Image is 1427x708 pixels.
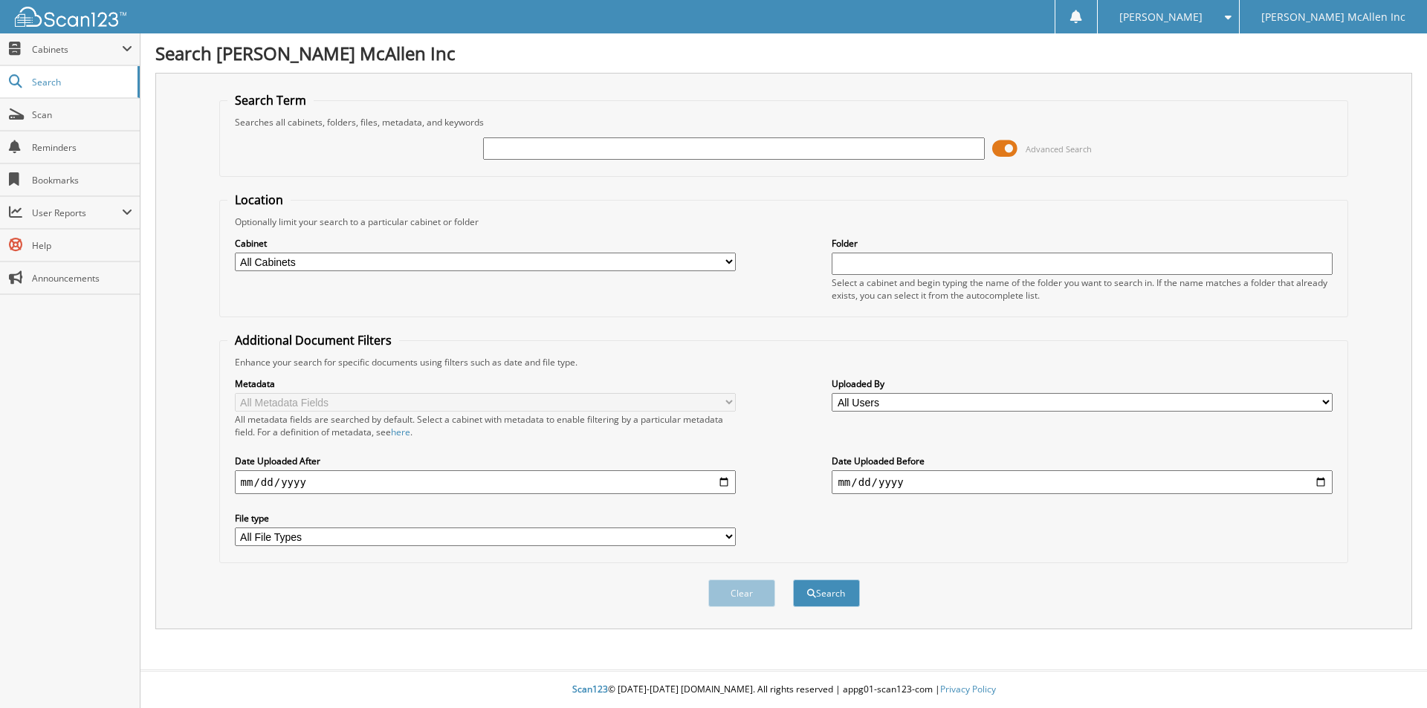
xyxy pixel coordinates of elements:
[235,237,736,250] label: Cabinet
[235,455,736,467] label: Date Uploaded After
[227,92,314,108] legend: Search Term
[1261,13,1405,22] span: [PERSON_NAME] McAllen Inc
[32,43,122,56] span: Cabinets
[1026,143,1092,155] span: Advanced Search
[1353,637,1427,708] iframe: Chat Widget
[140,672,1427,708] div: © [DATE]-[DATE] [DOMAIN_NAME]. All rights reserved | appg01-scan123-com |
[155,41,1412,65] h1: Search [PERSON_NAME] McAllen Inc
[32,174,132,186] span: Bookmarks
[832,276,1333,302] div: Select a cabinet and begin typing the name of the folder you want to search in. If the name match...
[708,579,775,607] button: Clear
[32,272,132,285] span: Announcements
[32,141,132,154] span: Reminders
[832,237,1333,250] label: Folder
[15,7,126,27] img: scan123-logo-white.svg
[391,426,410,438] a: here
[227,215,1341,228] div: Optionally limit your search to a particular cabinet or folder
[572,683,608,695] span: Scan123
[1119,13,1203,22] span: [PERSON_NAME]
[227,356,1341,368] div: Enhance your search for specific documents using filters such as date and file type.
[227,192,291,208] legend: Location
[235,470,736,494] input: start
[32,239,132,252] span: Help
[227,332,399,348] legend: Additional Document Filters
[227,116,1341,129] div: Searches all cabinets, folders, files, metadata, and keywords
[32,108,132,121] span: Scan
[32,76,130,88] span: Search
[940,683,996,695] a: Privacy Policy
[235,413,736,438] div: All metadata fields are searched by default. Select a cabinet with metadata to enable filtering b...
[832,377,1333,390] label: Uploaded By
[832,455,1333,467] label: Date Uploaded Before
[793,579,860,607] button: Search
[832,470,1333,494] input: end
[32,207,122,219] span: User Reports
[235,377,736,390] label: Metadata
[235,512,736,524] label: File type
